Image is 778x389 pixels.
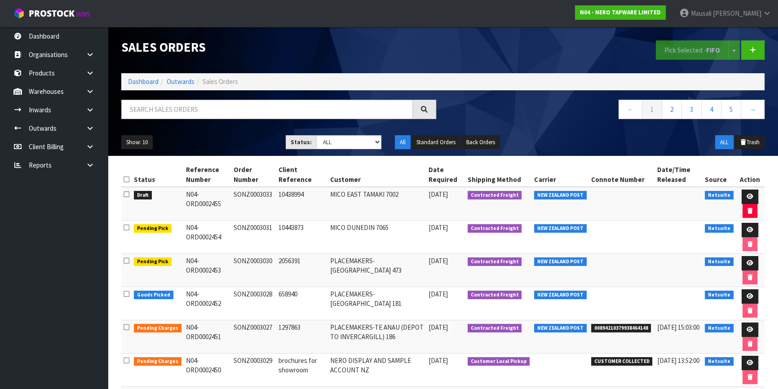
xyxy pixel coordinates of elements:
[276,287,328,320] td: 658940
[575,5,666,20] a: N04 - NERO TAPWARE LIMITED
[13,8,25,19] img: cube-alt.png
[276,221,328,254] td: 10443873
[328,320,427,354] td: PLACEMAKERS-TE ANAU (DEPOT TO INVERCARGILL) 186
[184,354,231,387] td: N04-ORD0002450
[705,291,734,300] span: Netsuite
[426,163,465,187] th: Date Required
[591,357,653,366] span: CUSTOMER COLLECTED
[734,135,765,150] button: Trash
[534,257,587,266] span: NEW ZEALAND POST
[706,46,720,54] strong: FIFO
[657,323,699,332] span: [DATE] 15:03:00
[231,221,276,254] td: SONZ0003031
[231,187,276,221] td: SONZ0003033
[128,77,159,86] a: Dashboard
[705,357,734,366] span: Netsuite
[184,221,231,254] td: N04-ORD0002454
[231,287,276,320] td: SONZ0003028
[701,100,721,119] a: 4
[29,8,75,19] span: ProStock
[656,40,729,60] button: Pick Selected -FIFO
[184,254,231,287] td: N04-ORD0002453
[465,163,532,187] th: Shipping Method
[429,223,448,232] span: [DATE]
[276,254,328,287] td: 2056391
[468,357,530,366] span: Customer Local Pickup
[534,191,587,200] span: NEW ZEALAND POST
[468,224,522,233] span: Contracted Freight
[662,100,682,119] a: 2
[328,163,427,187] th: Customer
[134,324,181,333] span: Pending Charges
[468,257,522,266] span: Contracted Freight
[461,135,500,150] button: Back Orders
[654,163,703,187] th: Date/Time Released
[681,100,702,119] a: 3
[121,100,413,119] input: Search sales orders
[532,163,589,187] th: Carrier
[134,357,181,366] span: Pending Charges
[715,135,734,150] button: ALL
[619,100,642,119] a: ←
[395,135,411,150] button: All
[450,100,765,122] nav: Page navigation
[121,135,153,150] button: Show: 10
[184,287,231,320] td: N04-ORD0002452
[328,187,427,221] td: MICO EAST TAMAKI 7002
[184,320,231,354] td: N04-ORD0002451
[589,163,655,187] th: Connote Number
[534,324,587,333] span: NEW ZEALAND POST
[231,354,276,387] td: SONZ0003029
[231,163,276,187] th: Order Number
[76,10,90,18] small: WMS
[468,191,522,200] span: Contracted Freight
[184,163,231,187] th: Reference Number
[429,290,448,298] span: [DATE]
[291,138,312,146] strong: Status:
[134,257,172,266] span: Pending Pick
[231,254,276,287] td: SONZ0003030
[468,324,522,333] span: Contracted Freight
[328,221,427,254] td: MICO DUNEDIN 7065
[691,9,712,18] span: Mausali
[705,224,734,233] span: Netsuite
[276,320,328,354] td: 1297863
[705,324,734,333] span: Netsuite
[121,40,436,54] h1: Sales Orders
[580,9,661,16] strong: N04 - NERO TAPWARE LIMITED
[703,163,736,187] th: Source
[134,224,172,233] span: Pending Pick
[429,256,448,265] span: [DATE]
[276,354,328,387] td: brochures for showroom
[429,356,448,365] span: [DATE]
[741,100,765,119] a: →
[429,190,448,199] span: [DATE]
[276,187,328,221] td: 10438994
[132,163,184,187] th: Status
[705,257,734,266] span: Netsuite
[184,187,231,221] td: N04-ORD0002455
[721,100,741,119] a: 5
[134,191,152,200] span: Draft
[411,135,460,150] button: Standard Orders
[167,77,194,86] a: Outwards
[276,163,328,187] th: Client Reference
[468,291,522,300] span: Contracted Freight
[328,354,427,387] td: NERO DISPLAY AND SAMPLE ACCOUNT NZ
[657,356,699,365] span: [DATE] 13:52:00
[534,224,587,233] span: NEW ZEALAND POST
[642,100,662,119] a: 1
[705,191,734,200] span: Netsuite
[328,254,427,287] td: PLACEMAKERS-[GEOGRAPHIC_DATA] 473
[429,323,448,332] span: [DATE]
[328,287,427,320] td: PLACEMAKERS-[GEOGRAPHIC_DATA] 181
[134,291,173,300] span: Goods Picked
[591,324,651,333] span: 00894210379938464148
[534,291,587,300] span: NEW ZEALAND POST
[736,163,765,187] th: Action
[231,320,276,354] td: SONZ0003027
[713,9,761,18] span: [PERSON_NAME]
[203,77,238,86] span: Sales Orders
